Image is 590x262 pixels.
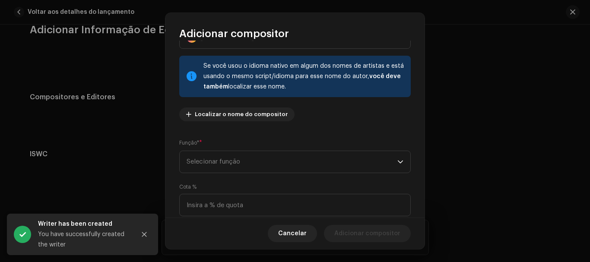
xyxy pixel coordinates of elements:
label: Cota % [179,183,197,190]
input: Insira a % de quota [179,194,411,216]
button: Close [136,226,153,243]
div: dropdown trigger [397,151,403,173]
button: Localizar o nome do compositor [179,107,295,121]
span: Selecionar função [187,151,397,173]
button: Cancelar [268,225,317,242]
div: Se você usou o idioma nativo em algum dos nomes de artistas e está usando o mesmo script/idioma p... [203,61,404,92]
button: Adicionar compositor [324,225,411,242]
div: Writer has been created [38,219,129,229]
span: Adicionar compositor [334,225,400,242]
small: Função* [179,139,199,147]
span: Localizar o nome do compositor [195,106,288,123]
span: Adicionar compositor [179,27,289,41]
span: Cancelar [278,225,307,242]
div: You have successfully created the writer [38,229,129,250]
